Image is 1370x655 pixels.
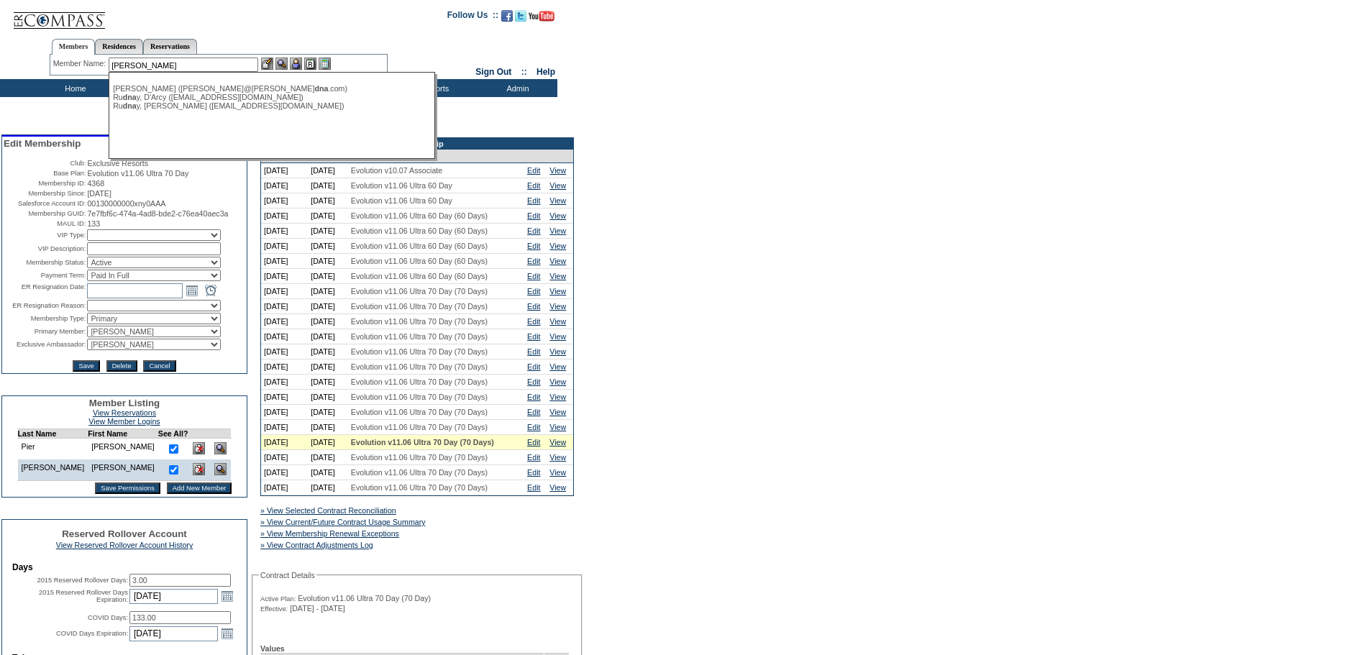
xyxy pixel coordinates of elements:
a: View [549,181,566,190]
span: dna [123,93,137,101]
td: [DATE] [261,480,308,495]
a: Edit [527,287,540,296]
td: VIP Type: [4,229,86,241]
td: [DATE] [308,375,348,390]
td: [DATE] [308,209,348,224]
td: VIP Description: [4,242,86,255]
a: Follow us on Twitter [515,14,526,23]
td: [DATE] [308,359,348,375]
a: View [549,272,566,280]
td: Membership ID: [4,179,86,188]
td: [PERSON_NAME] [17,459,88,481]
span: Edit Membership [4,138,81,149]
a: Reservations [143,39,197,54]
td: Payment Term: [4,270,86,281]
legend: Contract Details [259,571,316,580]
span: Evolution v11.06 Ultra 70 Day (70 Days) [351,423,488,431]
img: Reservations [304,58,316,70]
a: Help [536,67,555,77]
td: [DATE] [261,209,308,224]
td: [DATE] [261,420,308,435]
td: [DATE] [308,405,348,420]
div: Ru y, D'Arcy ([EMAIL_ADDRESS][DOMAIN_NAME]) [113,93,429,101]
td: [DATE] [261,163,308,178]
input: Add New Member [167,482,232,494]
td: [PERSON_NAME] [88,439,158,460]
td: [DATE] [308,420,348,435]
a: Edit [527,317,540,326]
a: Edit [527,453,540,462]
a: » View Membership Renewal Exceptions [260,529,399,538]
td: [DATE] [308,254,348,269]
span: Evolution v11.06 Ultra 70 Day (70 Days) [351,332,488,341]
td: [DATE] [308,178,348,193]
a: » View Contract Adjustments Log [260,541,373,549]
td: ER Resignation Reason: [4,300,86,311]
span: Evolution v11.06 Ultra 60 Day (60 Days) [351,242,488,250]
span: dna [123,101,137,110]
span: Evolution v10.07 Associate [351,166,442,175]
td: Base Plan: [4,169,86,178]
a: Edit [527,226,540,235]
span: [DATE] [87,189,111,198]
a: Edit [527,483,540,492]
input: Delete [106,360,137,372]
a: » View Selected Contract Reconciliation [260,506,396,515]
img: View Dashboard [214,442,227,454]
label: COVID Days Expiration: [56,630,128,637]
span: Evolution v11.06 Ultra 70 Day (70 Days) [351,393,488,401]
span: Evolution v11.06 Ultra 70 Day (70 Days) [351,362,488,371]
span: 133 [87,219,100,228]
a: View [549,347,566,356]
label: 2015 Reserved Rollover Days: [37,577,128,584]
img: Delete [193,463,205,475]
span: Evolution v11.06 Ultra 70 Day (70 Days) [351,438,494,446]
a: View [549,302,566,311]
a: Edit [527,408,540,416]
span: Evolution v11.06 Ultra 70 Day (70 Days) [351,317,488,326]
span: Active Plan: [260,595,296,603]
a: Sign Out [475,67,511,77]
a: Edit [527,332,540,341]
td: [DATE] [308,435,348,450]
td: [DATE] [261,224,308,239]
img: b_edit.gif [261,58,273,70]
a: View [549,408,566,416]
td: Last Name [17,429,88,439]
td: [DATE] [261,269,308,284]
td: [DATE] [308,299,348,314]
span: Member Listing [89,398,160,408]
a: View Reserved Rollover Account History [56,541,193,549]
td: [DATE] [261,435,308,450]
span: Evolution v11.06 Ultra 70 Day (70 Days) [351,377,488,386]
td: [DATE] [261,344,308,359]
a: View [549,226,566,235]
td: Exclusive Ambassador: [4,339,86,350]
a: Edit [527,362,540,371]
span: Evolution v11.06 Ultra 70 Day (70 Day) [298,594,431,603]
td: [DATE] [261,193,308,209]
div: Member Name: [53,58,109,70]
td: [DATE] [308,344,348,359]
img: View [275,58,288,70]
a: Become our fan on Facebook [501,14,513,23]
td: [DATE] [261,178,308,193]
a: View [549,317,566,326]
a: Open the calendar popup. [219,588,235,604]
td: [DATE] [308,480,348,495]
a: Edit [527,196,540,205]
span: 00130000000xny0AAA [87,199,165,208]
img: Become our fan on Facebook [501,10,513,22]
td: [DATE] [308,193,348,209]
span: Effective: [260,605,288,613]
td: [DATE] [261,299,308,314]
td: Membership Type: [4,313,86,324]
a: View [549,377,566,386]
td: Admin [475,79,557,97]
a: Edit [527,166,540,175]
td: Membership Status: [4,257,86,268]
td: See All? [158,429,188,439]
td: Primary Member: [4,326,86,337]
td: Follow Us :: [447,9,498,26]
a: View [549,453,566,462]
